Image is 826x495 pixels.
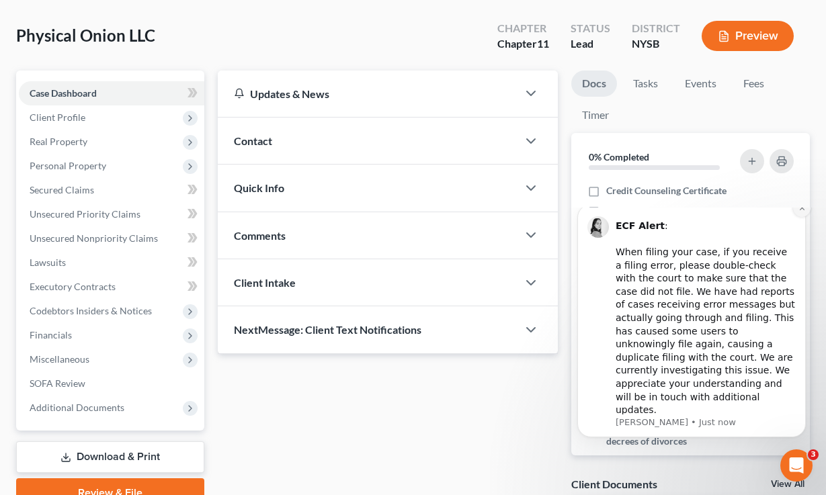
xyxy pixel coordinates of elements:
span: Client Intake [234,276,296,289]
button: Preview [702,21,794,51]
div: NYSB [632,36,680,52]
div: Client Documents [571,477,657,491]
span: Lawsuits [30,257,66,268]
img: Profile image for Lindsey [30,9,52,30]
span: Quick Info [234,181,284,194]
span: NextMessage: Client Text Notifications [234,323,421,336]
div: Chapter [497,36,549,52]
div: Updates & News [234,87,501,101]
span: Credit Counseling Certificate [606,184,727,197]
span: Secured Claims [30,184,94,195]
span: Contact [234,134,272,147]
a: Events [674,71,727,97]
span: Codebtors Insiders & Notices [30,305,152,316]
span: Physical Onion LLC [16,26,155,45]
span: Pay advices [606,204,655,218]
a: Unsecured Priority Claims [19,202,204,226]
span: Executory Contracts [30,281,116,292]
div: Status [571,21,610,36]
a: Executory Contracts [19,275,204,299]
div: Chapter [497,21,549,36]
span: Financials [30,329,72,341]
a: Tasks [622,71,669,97]
div: : ​ When filing your case, if you receive a filing error, please double-check with the court to m... [58,12,239,210]
a: Docs [571,71,617,97]
iframe: Intercom live chat [780,449,813,482]
b: ECF Alert [58,13,108,24]
a: Secured Claims [19,178,204,202]
span: Personal Property [30,160,106,171]
span: Unsecured Nonpriority Claims [30,232,158,244]
p: Message from Lindsey, sent Just now [58,209,239,221]
span: Miscellaneous [30,353,89,365]
span: SOFA Review [30,377,85,389]
a: Timer [571,102,620,128]
div: Message content [58,5,239,207]
a: Case Dashboard [19,81,204,105]
span: 11 [537,37,549,50]
div: Lead [571,36,610,52]
span: 3 [808,449,819,460]
a: Unsecured Nonpriority Claims [19,226,204,251]
span: Additional Documents [30,402,124,413]
a: SOFA Review [19,371,204,396]
span: Comments [234,229,286,242]
a: Fees [733,71,776,97]
a: Lawsuits [19,251,204,275]
div: District [632,21,680,36]
strong: 0% Completed [589,151,649,163]
iframe: Intercom notifications message [557,208,826,459]
span: Case Dashboard [30,87,97,99]
a: Download & Print [16,441,204,473]
span: Client Profile [30,111,85,123]
span: Unsecured Priority Claims [30,208,140,220]
span: Real Property [30,136,87,147]
a: View All [771,480,804,489]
